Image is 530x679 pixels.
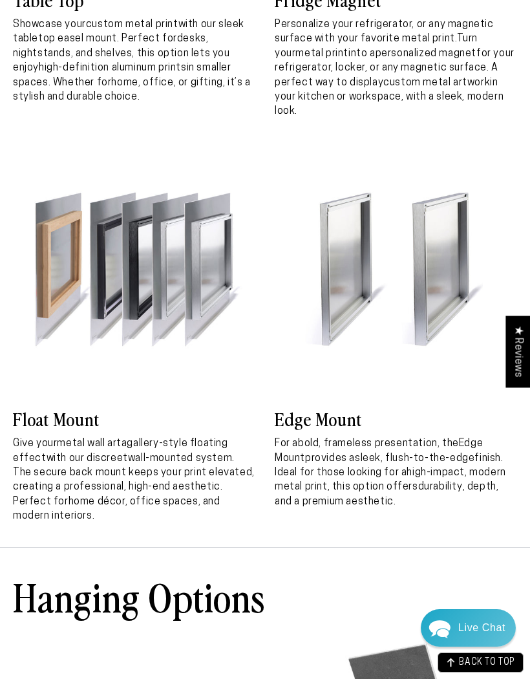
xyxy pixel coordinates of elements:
strong: custom metal print [86,19,178,30]
strong: gallery-style floating effect [13,438,228,463]
strong: high-definition aluminum prints [39,63,187,73]
div: Chat widget toggle [421,609,516,647]
strong: home décor, office spaces, and modern interiors [13,497,220,521]
strong: sleek, flush-to-the-edge [355,453,474,464]
strong: desks, nightstands, and shelves [13,34,208,58]
h2: Hanging Options [13,571,265,621]
strong: bold, frameless presentation [298,438,438,449]
strong: Edge Mount [275,438,483,463]
strong: high-impact, modern metal print [275,468,506,492]
h3: Edge Mount [275,407,517,430]
p: Personalize your refrigerator, or any magnetic surface with your favorite metal print.Turn your i... [275,17,517,119]
p: Give your a with our discreet . The secure back mount keeps your print elevated, creating a profe... [13,436,255,523]
strong: durability, depth, and a premium aesthetic [275,482,498,506]
strong: custom metal artwork [383,78,490,88]
strong: home, office, or gifting [111,78,222,88]
strong: personalized magnet [376,48,476,59]
div: Contact Us Directly [458,609,505,647]
strong: wall-mounted system [128,453,232,464]
p: For a , the provides a finish. Ideal for those looking for a , this option offers . [275,436,517,509]
p: Showcase your with our sleek tabletop easel mount. Perfect for , this option lets you enjoy in sm... [13,17,255,104]
div: Click to open Judge.me floating reviews tab [505,316,530,387]
span: BACK TO TOP [459,658,515,667]
h3: Float Mount [13,407,255,430]
strong: metal print [295,48,348,59]
strong: metal wall art [57,438,121,449]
